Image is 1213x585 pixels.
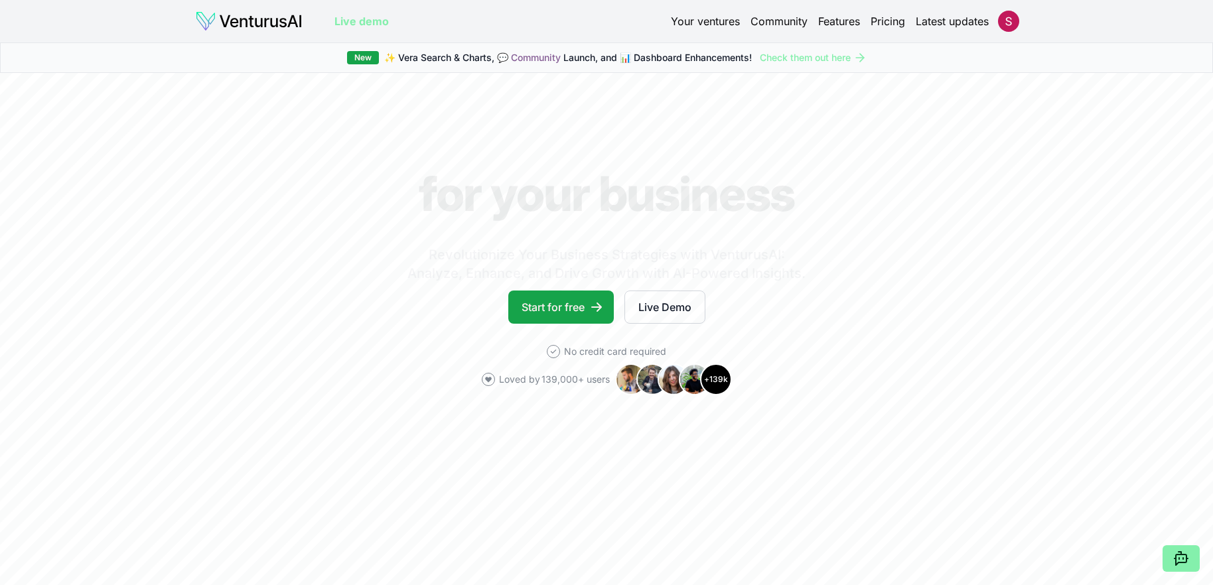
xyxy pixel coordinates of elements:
[347,51,379,64] div: New
[671,13,740,29] a: Your ventures
[334,13,389,29] a: Live demo
[916,13,989,29] a: Latest updates
[195,11,303,32] img: logo
[624,291,705,324] a: Live Demo
[871,13,905,29] a: Pricing
[508,291,614,324] a: Start for free
[750,13,808,29] a: Community
[658,363,689,395] img: Avatar 3
[679,363,711,395] img: Avatar 4
[511,52,561,63] a: Community
[760,51,867,64] a: Check them out here
[636,363,668,395] img: Avatar 2
[384,51,752,64] span: ✨ Vera Search & Charts, 💬 Launch, and 📊 Dashboard Enhancements!
[998,11,1019,32] img: ACg8ocKRf-NyKBiBL4EOwM6v9iz26hPK1tR7flpxnvgxtquBXvStiQ=s96-c
[818,13,860,29] a: Features
[615,363,647,395] img: Avatar 1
